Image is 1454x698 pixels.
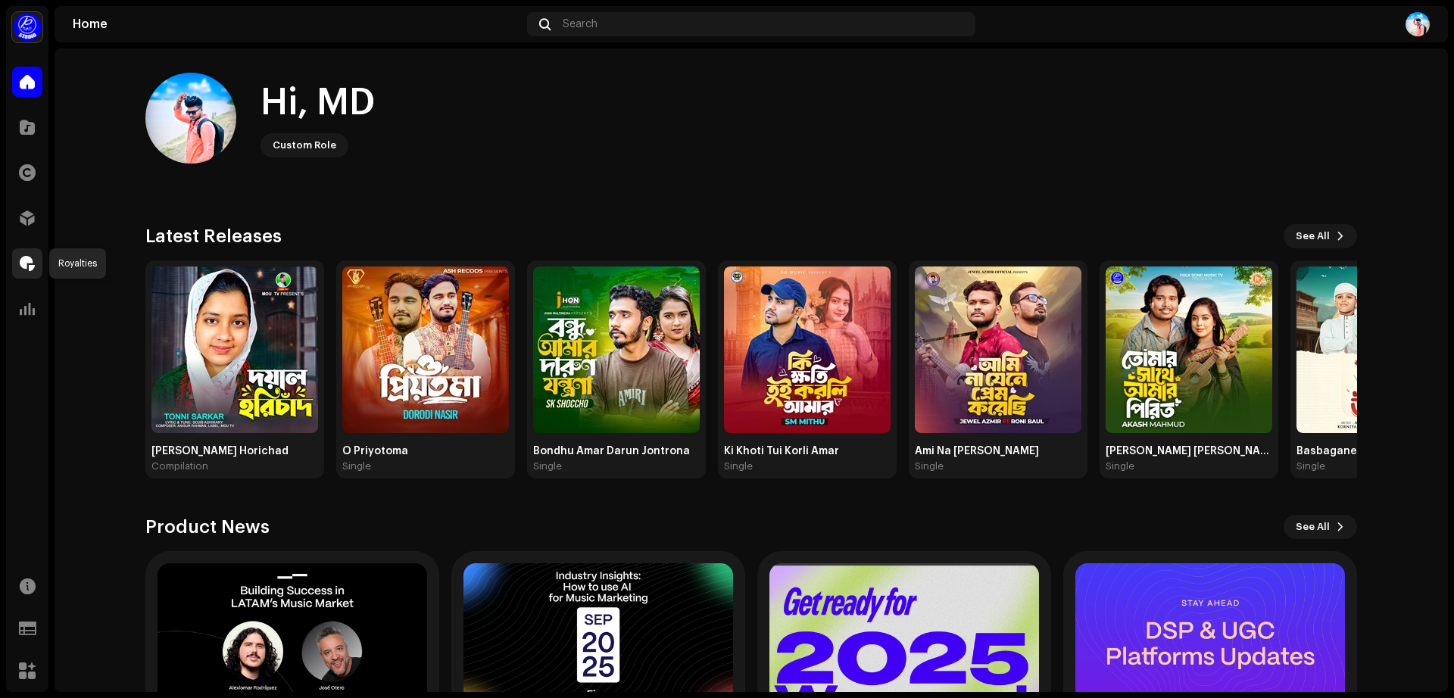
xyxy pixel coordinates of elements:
img: 773db7e5-14f4-4c98-82e2-f18f35b75c89 [915,266,1081,433]
img: e3beb259-b458-44ea-8989-03348e25a1e1 [1406,12,1430,36]
div: Hi, MD [261,79,375,127]
div: [PERSON_NAME] Horichad [151,445,318,457]
div: Home [73,18,521,30]
img: 2bb0aa13-1442-44b6-ac0e-89ee91862c01 [151,266,318,433]
img: 6740a5b2-190e-497f-a02b-7be43275a8c2 [533,266,700,433]
span: See All [1296,512,1330,542]
div: Single [1296,460,1325,472]
div: Single [915,460,944,472]
div: Single [342,460,371,472]
button: See All [1284,515,1357,539]
div: Ami Na [PERSON_NAME] [915,445,1081,457]
img: 37840005-ddbb-4de8-9714-8cbc8170de55 [342,266,509,433]
img: f93061d3-556d-466f-a547-92257803c94b [724,266,891,433]
div: Compilation [151,460,208,472]
h3: Product News [145,515,270,539]
img: a1dd4b00-069a-4dd5-89ed-38fbdf7e908f [12,12,42,42]
div: Single [1106,460,1134,472]
div: Bondhu Amar Darun Jontrona [533,445,700,457]
div: Single [724,460,753,472]
div: Ki Khoti Tui Korli Amar [724,445,891,457]
span: Search [563,18,598,30]
div: [PERSON_NAME] [PERSON_NAME] Pirit [1106,445,1272,457]
h3: Latest Releases [145,224,282,248]
img: 9a2c2326-f58f-4251-a9cc-c1489b972948 [1106,266,1272,433]
div: Single [533,460,562,472]
span: See All [1296,221,1330,251]
div: Custom Role [273,136,336,154]
img: e3beb259-b458-44ea-8989-03348e25a1e1 [145,73,236,164]
button: See All [1284,224,1357,248]
div: O Priyotoma [342,445,509,457]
